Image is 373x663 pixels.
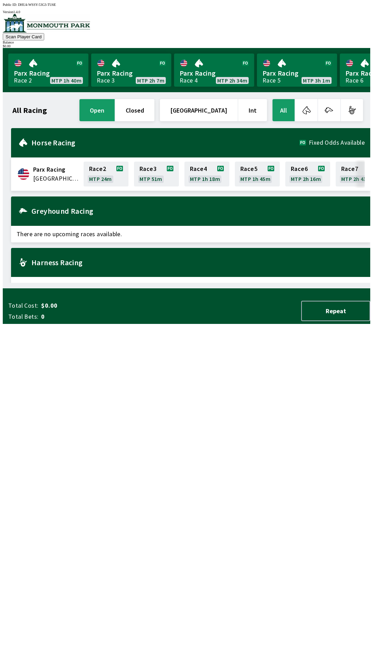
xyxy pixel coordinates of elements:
[341,166,358,172] span: Race 7
[240,166,257,172] span: Race 5
[303,78,330,83] span: MTP 3h 1m
[140,166,156,172] span: Race 3
[190,166,207,172] span: Race 4
[160,99,238,121] button: [GEOGRAPHIC_DATA]
[8,301,38,310] span: Total Cost:
[84,162,128,186] a: Race2MTP 24m
[291,176,321,182] span: MTP 2h 16m
[115,99,154,121] button: closed
[272,99,295,121] button: All
[18,3,56,7] span: DHU4-WSSY-53G3-TU6E
[3,33,44,40] button: Scan Player Card
[3,14,90,32] img: venue logo
[240,176,270,182] span: MTP 1h 45m
[180,78,198,83] div: Race 4
[301,301,370,321] button: Repeat
[137,78,164,83] span: MTP 2h 7m
[12,107,47,113] h1: All Racing
[291,166,308,172] span: Race 6
[97,69,166,78] span: Parx Racing
[89,166,106,172] span: Race 2
[11,277,370,294] span: There are no upcoming races available.
[97,78,115,83] div: Race 3
[184,162,229,186] a: Race4MTP 1h 18m
[262,69,332,78] span: Parx Racing
[14,78,32,83] div: Race 2
[91,54,171,87] a: Parx RacingRace 3MTP 2h 7m
[345,78,363,83] div: Race 6
[31,140,299,145] h2: Horse Racing
[174,54,254,87] a: Parx RacingRace 4MTP 2h 34m
[89,176,112,182] span: MTP 24m
[3,3,370,7] div: Public ID:
[51,78,82,83] span: MTP 1h 40m
[8,313,38,321] span: Total Bets:
[41,313,150,321] span: 0
[190,176,220,182] span: MTP 1h 18m
[309,140,365,145] span: Fixed Odds Available
[257,54,337,87] a: Parx RacingRace 5MTP 3h 1m
[41,301,150,310] span: $0.00
[3,44,370,48] div: $ 0.00
[14,69,83,78] span: Parx Racing
[31,208,365,214] h2: Greyhound Racing
[79,99,115,121] button: open
[33,165,79,174] span: Parx Racing
[11,226,370,242] span: There are no upcoming races available.
[33,174,79,183] span: United States
[3,40,370,44] div: Balance
[3,10,370,14] div: Version 1.4.0
[262,78,280,83] div: Race 5
[307,307,364,315] span: Repeat
[180,69,249,78] span: Parx Racing
[140,176,162,182] span: MTP 51m
[238,99,267,121] button: Int
[8,54,88,87] a: Parx RacingRace 2MTP 1h 40m
[134,162,179,186] a: Race3MTP 51m
[31,260,365,265] h2: Harness Racing
[285,162,330,186] a: Race6MTP 2h 16m
[235,162,280,186] a: Race5MTP 1h 45m
[341,176,371,182] span: MTP 2h 43m
[217,78,247,83] span: MTP 2h 34m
